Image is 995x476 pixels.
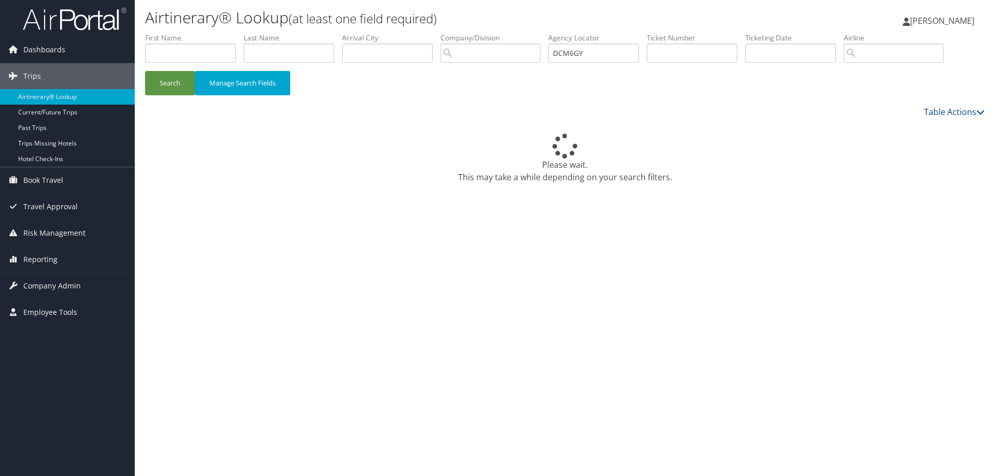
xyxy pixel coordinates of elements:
[23,299,77,325] span: Employee Tools
[23,167,63,193] span: Book Travel
[289,10,437,27] small: (at least one field required)
[647,33,745,43] label: Ticket Number
[195,71,290,95] button: Manage Search Fields
[145,33,244,43] label: First Name
[23,37,65,63] span: Dashboards
[342,33,440,43] label: Arrival City
[440,33,548,43] label: Company/Division
[903,5,985,36] a: [PERSON_NAME]
[145,7,705,28] h1: Airtinerary® Lookup
[745,33,844,43] label: Ticketing Date
[23,194,78,220] span: Travel Approval
[244,33,342,43] label: Last Name
[924,106,985,118] a: Table Actions
[844,33,951,43] label: Airline
[23,7,126,31] img: airportal-logo.png
[548,33,647,43] label: Agency Locator
[23,63,41,89] span: Trips
[23,273,81,299] span: Company Admin
[23,220,86,246] span: Risk Management
[145,134,985,183] div: Please wait. This may take a while depending on your search filters.
[910,15,974,26] span: [PERSON_NAME]
[145,71,195,95] button: Search
[23,247,58,272] span: Reporting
